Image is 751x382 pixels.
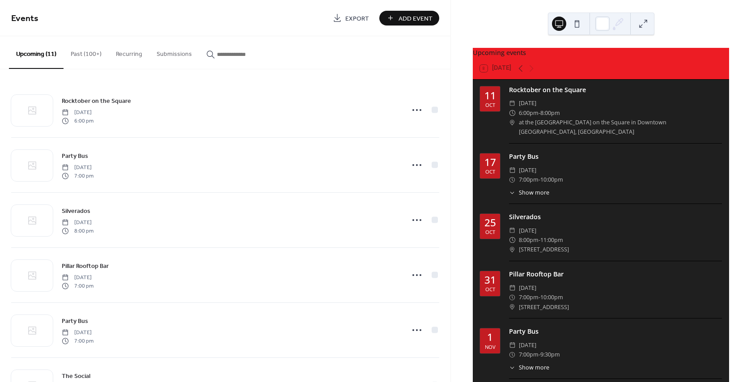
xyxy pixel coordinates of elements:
div: Nov [485,344,496,349]
div: Oct [485,102,495,107]
a: Pillar Rooftop Bar [62,261,109,271]
div: Oct [485,169,495,174]
span: [DATE] [519,166,536,175]
button: Past (100+) [64,36,109,68]
span: [DATE] [62,164,93,172]
div: ​ [509,340,515,350]
span: [DATE] [62,329,93,337]
div: ​ [509,108,515,118]
span: [DATE] [519,340,536,350]
span: - [539,235,540,245]
div: 25 [484,218,496,228]
div: ​ [509,235,515,245]
span: 7:00 pm [62,337,93,345]
span: Show more [519,364,549,372]
span: - [539,175,540,184]
div: ​ [509,175,515,184]
div: Party Bus [509,327,722,336]
span: Events [11,10,38,27]
button: Submissions [149,36,199,68]
div: ​ [509,302,515,312]
span: Silverados [62,207,90,216]
span: 6:00pm [519,108,539,118]
div: ​ [509,364,515,372]
span: 8:00 pm [62,227,93,235]
span: 8:00pm [519,235,539,245]
a: Party Bus [62,151,88,161]
button: ​Show more [509,189,549,197]
div: Pillar Rooftop Bar [509,269,722,279]
div: ​ [509,350,515,359]
button: Add Event [379,11,439,25]
a: Party Bus [62,316,88,326]
div: ​ [509,98,515,108]
span: at the [GEOGRAPHIC_DATA] on the Square in Downtown [GEOGRAPHIC_DATA], [GEOGRAPHIC_DATA] [519,118,722,137]
div: ​ [509,293,515,302]
div: Party Bus [509,152,722,161]
div: Rocktober on the Square [509,85,722,95]
span: 7:00pm [519,293,539,302]
span: - [539,293,540,302]
span: 10:00pm [540,293,563,302]
a: The Social [62,371,90,381]
button: Upcoming (11) [9,36,64,69]
span: 10:00pm [540,175,563,184]
span: Show more [519,189,549,197]
a: Silverados [62,206,90,216]
a: Rocktober on the Square [62,96,131,106]
button: ​Show more [509,364,549,372]
span: [DATE] [62,274,93,282]
span: [DATE] [519,226,536,235]
span: 8:00pm [540,108,560,118]
div: 31 [484,275,496,285]
span: [STREET_ADDRESS] [519,245,569,254]
div: ​ [509,283,515,293]
span: [STREET_ADDRESS] [519,302,569,312]
span: 11:00pm [540,235,563,245]
span: Export [345,14,369,23]
span: [DATE] [519,98,536,108]
div: ​ [509,245,515,254]
div: Upcoming events [473,48,729,58]
span: [DATE] [62,219,93,227]
div: Oct [485,229,495,234]
span: Add Event [399,14,433,23]
span: 7:00pm [519,175,539,184]
div: ​ [509,118,515,127]
div: 17 [484,157,496,168]
div: ​ [509,166,515,175]
a: Export [326,11,376,25]
span: 9:30pm [540,350,560,359]
span: - [539,108,540,118]
span: [DATE] [519,283,536,293]
div: ​ [509,226,515,235]
span: 7:00 pm [62,172,93,180]
div: ​ [509,189,515,197]
span: Rocktober on the Square [62,97,131,106]
div: 11 [484,91,496,101]
div: Silverados [509,212,722,222]
div: Oct [485,287,495,292]
span: Party Bus [62,152,88,161]
span: - [539,350,540,359]
span: [DATE] [62,109,93,117]
button: Recurring [109,36,149,68]
span: 6:00 pm [62,117,93,125]
span: 7:00pm [519,350,539,359]
div: 1 [487,332,493,343]
span: 7:00 pm [62,282,93,290]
